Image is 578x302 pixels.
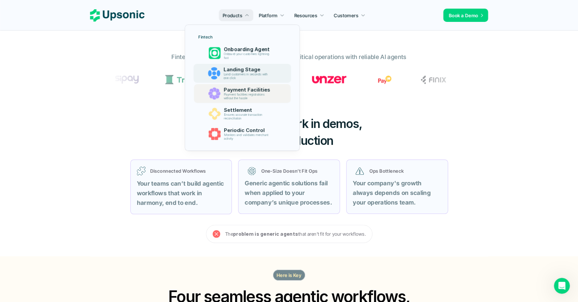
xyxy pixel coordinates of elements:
p: Resources [294,12,317,19]
p: Landing Stage [224,67,273,73]
p: Onboarding Agent [224,46,273,52]
strong: Your teams can’t build agentic workflows that work in harmony, end to end. [137,180,225,206]
a: Landing StageLand customers in seconds with one click [194,64,291,83]
p: Payment Facilities [224,87,273,93]
p: Fintech [198,35,213,39]
a: SettlementEnsures accurate transaction reconciliation [194,104,290,123]
p: Periodic Control [224,127,273,133]
p: Monitors and validates merchant activity [224,133,272,141]
p: Disconnected Workflows [150,167,225,174]
p: Platform [259,12,277,19]
p: Customers [334,12,358,19]
p: Fintech leaders rely on Upsonic to automate critical operations with reliable AI agents [171,52,406,62]
p: One-Size Doesn’t Fit Ops [261,167,330,174]
p: Onboard your customers lightning fast [224,52,272,60]
p: Book a Demo [449,12,478,19]
a: Book a Demo [443,9,488,22]
a: Payment FacilitiesPayment facilities registrations without the hassle [194,84,291,103]
p: Ensures accurate transaction reconciliation [224,113,272,120]
p: Ops Bottleneck [369,167,438,174]
strong: Your company's growth always depends on scaling your operations team. [353,180,432,206]
iframe: Intercom live chat [554,278,570,294]
a: Periodic ControlMonitors and validates merchant activity [194,125,290,143]
a: Onboarding AgentOnboard your customers lightning fast [194,44,290,62]
p: The that aren’t fit for your workflows. [225,230,366,238]
p: Here is Key [277,272,302,278]
p: Payment facilities registrations without the hassle [224,93,272,100]
a: Products [219,9,253,21]
p: Settlement [224,107,273,113]
p: Products [223,12,242,19]
p: Land customers in seconds with one click [224,73,273,80]
strong: problem is generic agents [233,231,298,237]
strong: Generic agentic solutions fail when applied to your company’s unique processes. [245,180,332,206]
